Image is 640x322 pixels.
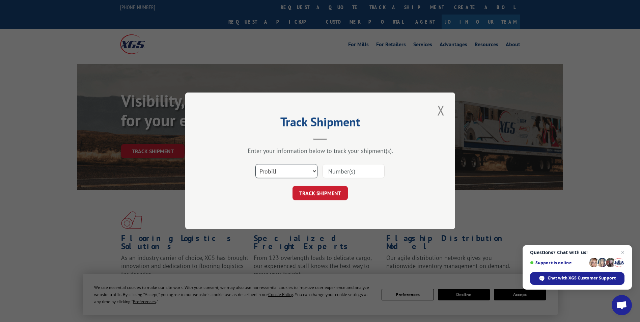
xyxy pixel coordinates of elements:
[219,117,421,130] h2: Track Shipment
[293,186,348,200] button: TRACK SHIPMENT
[219,147,421,155] div: Enter your information below to track your shipment(s).
[323,164,385,179] input: Number(s)
[548,275,616,281] span: Chat with XGS Customer Support
[612,295,632,315] a: Open chat
[435,101,447,119] button: Close modal
[530,272,624,285] span: Chat with XGS Customer Support
[530,250,624,255] span: Questions? Chat with us!
[530,260,587,265] span: Support is online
